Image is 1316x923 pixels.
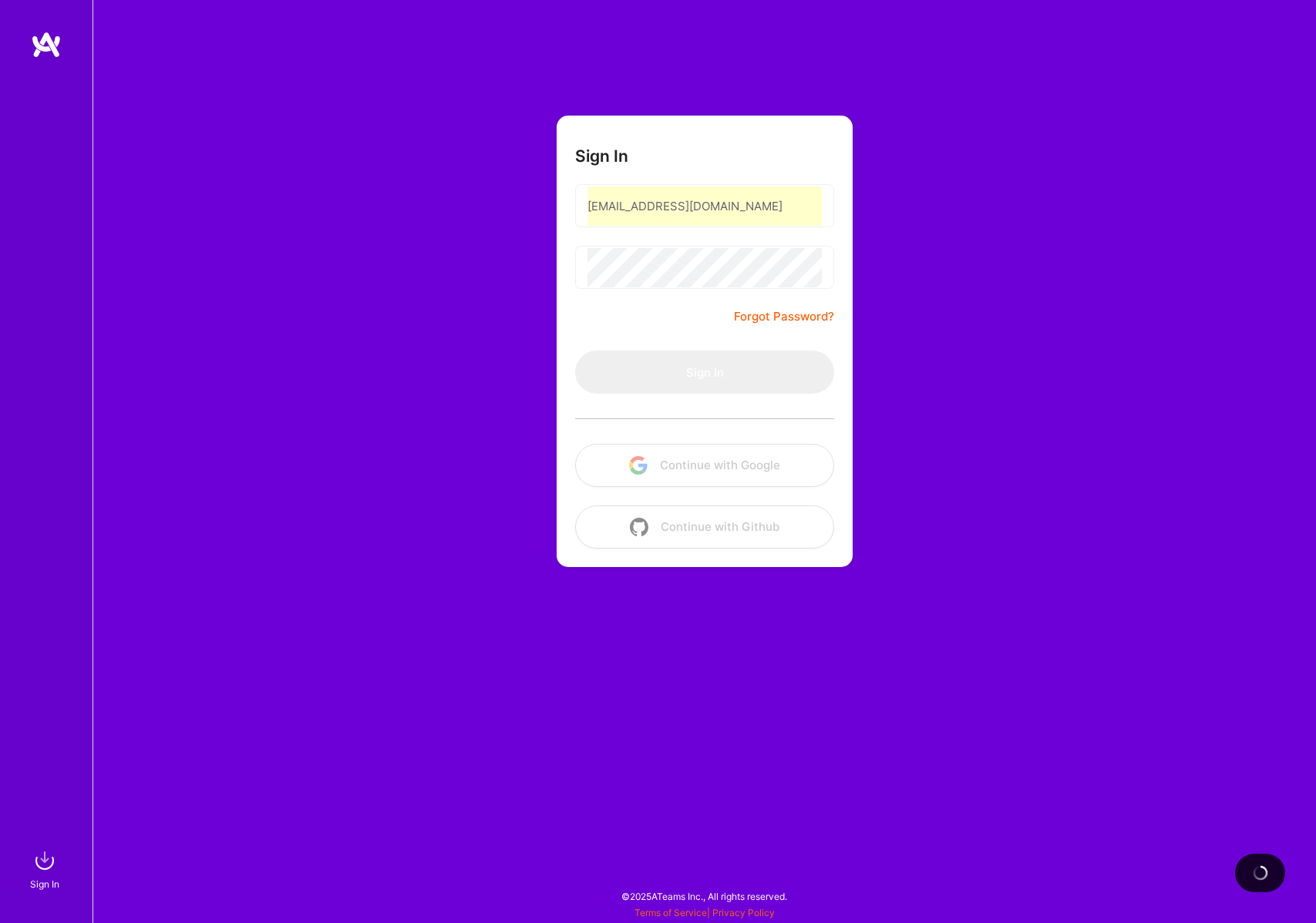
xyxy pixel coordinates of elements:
[629,456,648,475] img: icon
[575,146,628,166] h3: Sign In
[634,907,707,918] a: Terms of Service
[32,845,60,892] a: sign inSign In
[575,505,834,549] button: Continue with Github
[575,444,834,487] button: Continue with Google
[712,907,775,918] a: Privacy Policy
[29,845,60,876] img: sign in
[734,307,834,326] a: Forgot Password?
[30,876,59,892] div: Sign In
[634,907,775,918] span: |
[575,351,834,394] button: Sign In
[31,31,62,59] img: logo
[1252,864,1269,881] img: loading
[93,877,1316,915] div: © 2025 ATeams Inc., All rights reserved.
[587,186,822,226] input: Email...
[630,518,648,536] img: icon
